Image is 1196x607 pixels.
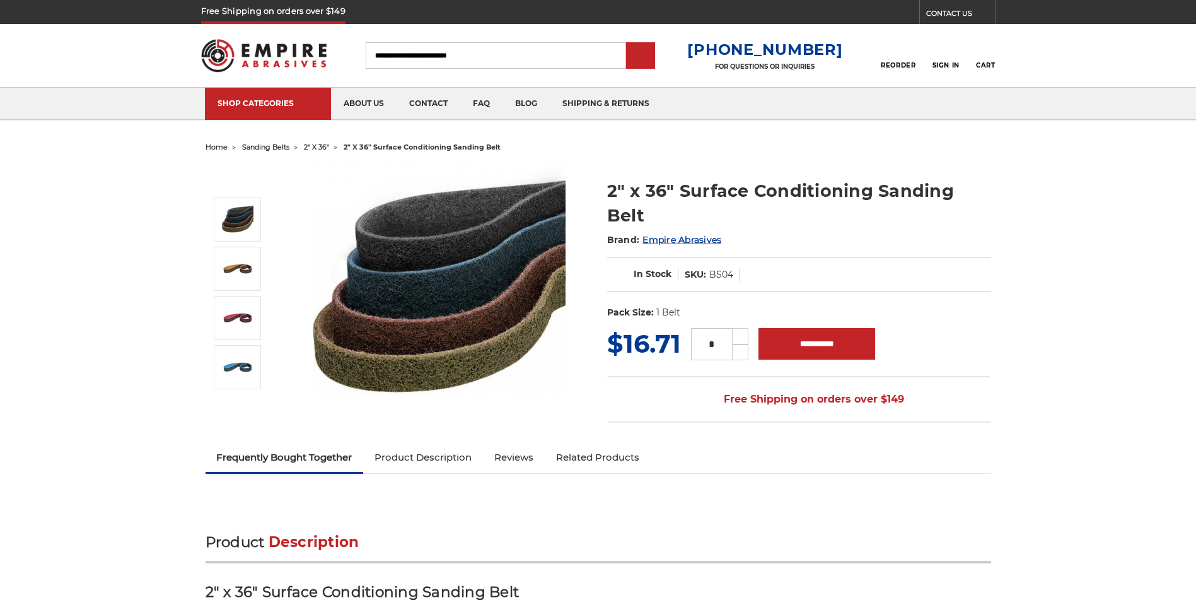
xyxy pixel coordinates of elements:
span: Reorder [881,61,915,69]
a: Frequently Bought Together [206,444,364,471]
a: Reorder [881,42,915,69]
button: Next [223,392,253,419]
a: faq [460,88,502,120]
a: Related Products [545,444,651,471]
span: 2" x 36" surface conditioning sanding belt [344,143,501,151]
span: Product [206,533,265,551]
a: 2" x 36" [304,143,329,151]
input: Submit [628,44,653,69]
img: 2" x 36" Coarse Surface Conditioning Belt [222,253,253,285]
img: 2"x36" Surface Conditioning Sanding Belts [222,204,253,235]
img: 2" x 36" Fine Surface Conditioning Belt [222,351,253,383]
a: [PHONE_NUMBER] [687,40,842,59]
h1: 2" x 36" Surface Conditioning Sanding Belt [607,179,991,228]
a: Reviews [483,444,545,471]
span: In Stock [634,268,671,280]
dt: SKU: [685,268,706,281]
a: Empire Abrasives [642,234,721,245]
img: 2" x 36" Medium Surface Conditioning Belt [222,302,253,334]
a: shipping & returns [550,88,662,120]
dd: BS04 [709,268,733,281]
span: Description [269,533,359,551]
dt: Pack Size: [607,306,654,319]
a: home [206,143,228,151]
a: Cart [976,42,995,69]
button: Previous [223,170,253,197]
p: FOR QUESTIONS OR INQUIRIES [687,62,842,71]
a: CONTACT US [926,6,995,24]
a: sanding belts [242,143,289,151]
a: about us [331,88,397,120]
dd: 1 Belt [656,306,680,319]
span: Free Shipping on orders over $149 [694,387,904,412]
a: contact [397,88,460,120]
div: SHOP CATEGORIES [218,98,318,108]
span: Brand: [607,234,640,245]
span: Cart [976,61,995,69]
a: Product Description [363,444,483,471]
span: $16.71 [607,328,681,359]
a: blog [502,88,550,120]
span: Sign In [932,61,960,69]
img: 2"x36" Surface Conditioning Sanding Belts [313,165,566,417]
img: Empire Abrasives [201,31,327,80]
